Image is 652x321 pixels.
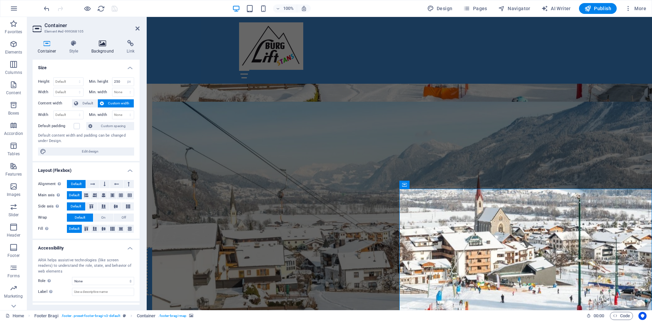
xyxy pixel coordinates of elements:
button: 100% [273,4,297,13]
p: Features [5,172,22,177]
h2: Container [44,22,140,28]
p: Accordion [4,131,23,136]
span: . footer-bragi-map [158,312,186,320]
h4: Shape Dividers [33,303,140,315]
i: Reload page [97,5,105,13]
p: Tables [7,151,20,157]
label: Main axis [38,191,67,199]
label: Side axis [38,202,67,210]
h4: Background [86,40,122,54]
i: This element is a customizable preset [123,314,126,318]
p: Slider [8,212,19,218]
h4: Container [33,40,64,54]
button: Default [67,225,82,233]
span: Off [122,214,126,222]
span: Design [427,5,453,12]
button: AI Writer [539,3,574,14]
label: Label [38,288,72,296]
p: Favorites [5,29,22,35]
label: Min. height [89,80,112,83]
span: Default [71,202,81,210]
h4: Style [64,40,86,54]
span: Custom width [106,99,132,107]
span: AI Writer [541,5,571,12]
button: More [622,3,649,14]
p: Images [7,192,21,197]
label: Min. width [89,90,112,94]
label: Height [38,80,53,83]
p: Boxes [8,111,19,116]
span: Edit design [48,147,132,156]
button: Navigator [495,3,533,14]
i: On resize automatically adjust zoom level to fit chosen device. [301,5,307,12]
label: Width [38,90,53,94]
p: Elements [5,49,22,55]
button: undo [42,4,51,13]
h4: Layout (Flexbox) [33,162,140,175]
button: Default [72,99,97,107]
button: Edit design [38,147,134,156]
div: ARIA helps assistive technologies (like screen readers) to understand the role, state, and behavi... [38,258,134,275]
p: Content [6,90,21,96]
button: Custom spacing [86,122,134,130]
h6: 100% [283,4,294,13]
button: Custom width [98,99,134,107]
h4: Size [33,60,140,72]
span: Publish [584,5,611,12]
button: Default [67,214,93,222]
i: This element contains a background [189,314,193,318]
button: Design [424,3,455,14]
span: More [625,5,646,12]
h6: Session time [586,312,604,320]
i: Undo: Change text (Ctrl+Z) [43,5,51,13]
p: Marketing [4,294,23,299]
h3: Element #ed-999368105 [44,28,126,35]
button: Code [610,312,633,320]
span: Default [75,214,85,222]
span: Default [69,191,79,199]
button: reload [97,4,105,13]
span: Click to select. Double-click to edit [34,312,58,320]
button: Pages [460,3,490,14]
span: Default [69,225,79,233]
p: Columns [5,70,22,75]
span: Custom spacing [94,122,132,130]
span: On [101,214,106,222]
span: 00 00 [594,312,604,320]
label: Fill [38,225,67,233]
nav: breadcrumb [34,312,194,320]
label: Alignment [38,180,67,188]
label: Wrap [38,214,67,222]
span: Code [613,312,630,320]
span: . footer .preset-footer-bragi-v3-default [61,312,121,320]
label: Min. width [89,113,112,117]
span: Click to select. Double-click to edit [137,312,156,320]
button: Default [67,202,85,210]
button: Publish [579,3,617,14]
span: Default [80,99,95,107]
p: Forms [7,273,20,279]
label: Width [38,113,53,117]
p: Header [7,233,20,238]
span: Default [71,180,81,188]
button: Usercentrics [638,312,647,320]
span: : [598,313,599,318]
a: Click to cancel selection. Double-click to open Pages [5,312,24,320]
label: Content width [38,99,72,107]
button: On [93,214,113,222]
div: Default content width and padding can be changed under Design. [38,133,134,144]
button: Off [114,214,134,222]
span: Pages [463,5,487,12]
span: Role [38,277,53,285]
button: Default [67,191,82,199]
p: Footer [7,253,20,258]
h4: Accessibility [33,240,140,252]
button: Default [67,180,86,188]
h4: Link [122,40,140,54]
input: Use a descriptive name [72,288,134,296]
label: Default padding [38,122,74,130]
span: Navigator [498,5,530,12]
